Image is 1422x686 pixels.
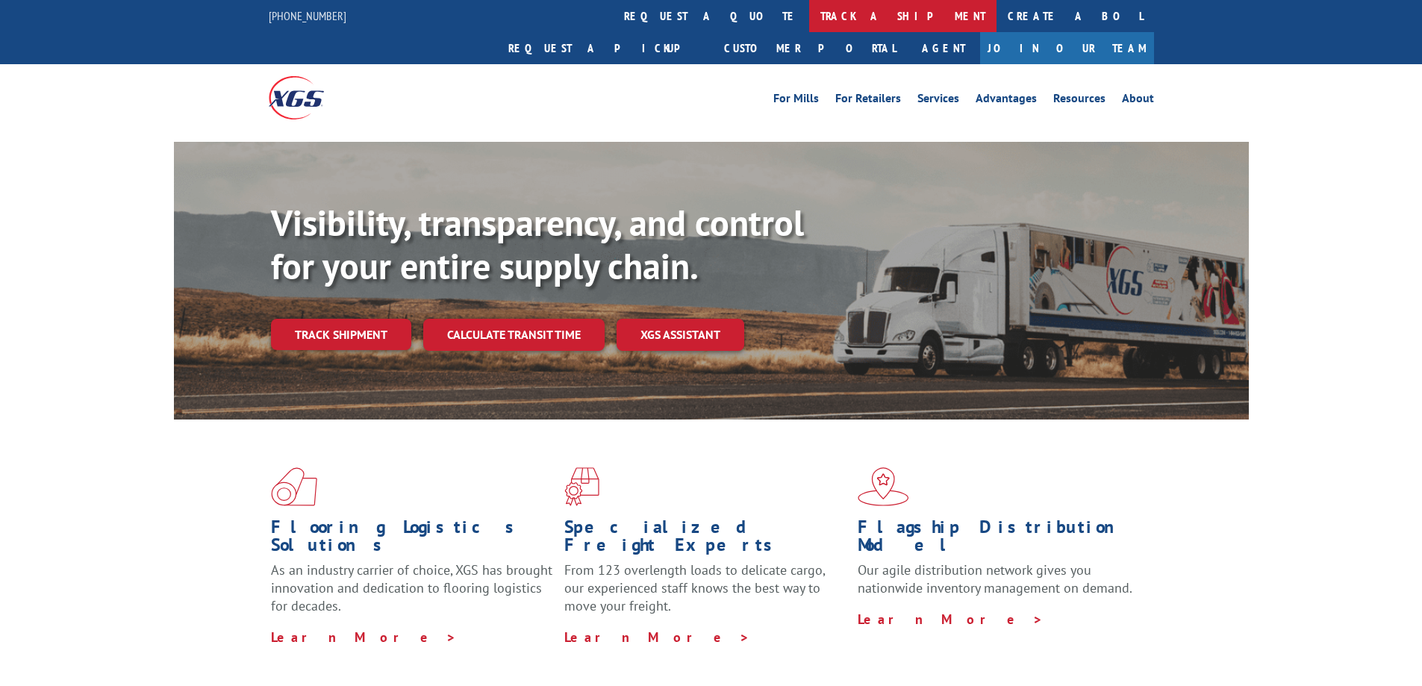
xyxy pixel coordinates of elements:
a: Learn More > [564,629,750,646]
h1: Flooring Logistics Solutions [271,518,553,561]
a: Learn More > [858,611,1044,628]
a: Request a pickup [497,32,713,64]
h1: Specialized Freight Experts [564,518,846,561]
img: xgs-icon-flagship-distribution-model-red [858,467,909,506]
a: Services [917,93,959,109]
a: Agent [907,32,980,64]
a: Calculate transit time [423,319,605,351]
a: XGS ASSISTANT [617,319,744,351]
a: [PHONE_NUMBER] [269,8,346,23]
b: Visibility, transparency, and control for your entire supply chain. [271,199,804,289]
a: Customer Portal [713,32,907,64]
img: xgs-icon-total-supply-chain-intelligence-red [271,467,317,506]
a: Join Our Team [980,32,1154,64]
h1: Flagship Distribution Model [858,518,1140,561]
span: As an industry carrier of choice, XGS has brought innovation and dedication to flooring logistics... [271,561,552,614]
span: Our agile distribution network gives you nationwide inventory management on demand. [858,561,1132,596]
a: Resources [1053,93,1106,109]
p: From 123 overlength loads to delicate cargo, our experienced staff knows the best way to move you... [564,561,846,628]
a: Track shipment [271,319,411,350]
a: Advantages [976,93,1037,109]
a: Learn More > [271,629,457,646]
a: For Mills [773,93,819,109]
a: For Retailers [835,93,901,109]
img: xgs-icon-focused-on-flooring-red [564,467,599,506]
a: About [1122,93,1154,109]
